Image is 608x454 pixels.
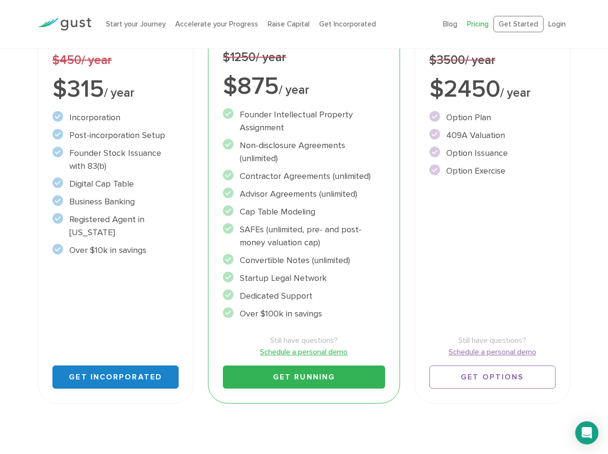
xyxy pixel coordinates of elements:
[465,53,495,67] span: / year
[223,75,385,99] div: $875
[429,335,556,346] span: Still have questions?
[279,83,309,97] span: / year
[429,111,556,124] li: Option Plan
[223,272,385,285] li: Startup Legal Network
[106,20,166,28] a: Start your Journey
[429,77,556,101] div: $2450
[223,290,385,303] li: Dedicated Support
[429,147,556,160] li: Option Issuance
[223,335,385,346] span: Still have questions?
[52,195,179,208] li: Business Banking
[448,350,608,454] iframe: Chat Widget
[52,366,179,389] a: Get Incorporated
[52,77,179,101] div: $315
[223,346,385,358] a: Schedule a personal demo
[493,16,543,33] a: Get Started
[52,147,179,173] li: Founder Stock Issuance with 83(b)
[52,53,112,67] span: $450
[429,129,556,142] li: 409A Valuation
[52,111,179,124] li: Incorporation
[52,177,179,190] li: Digital Cap Table
[429,53,495,67] span: $3500
[104,86,134,100] span: / year
[223,307,385,320] li: Over $100k in savings
[223,188,385,201] li: Advisor Agreements (unlimited)
[223,205,385,218] li: Cap Table Modeling
[81,53,112,67] span: / year
[429,346,556,358] a: Schedule a personal demo
[38,18,91,31] img: Gust Logo
[500,86,530,100] span: / year
[223,254,385,267] li: Convertible Notes (unlimited)
[223,139,385,165] li: Non-disclosure Agreements (unlimited)
[175,20,258,28] a: Accelerate your Progress
[223,366,385,389] a: Get Running
[268,20,310,28] a: Raise Capital
[429,164,556,177] li: Option Exercise
[429,366,556,389] a: Get Options
[223,170,385,183] li: Contractor Agreements (unlimited)
[319,20,376,28] a: Get Incorporated
[52,213,179,239] li: Registered Agent in [US_STATE]
[223,223,385,249] li: SAFEs (unlimited, pre- and post-money valuation cap)
[223,50,286,64] span: $1250
[52,129,179,142] li: Post-incorporation Setup
[467,20,489,28] a: Pricing
[52,244,179,257] li: Over $10k in savings
[256,50,286,64] span: / year
[548,20,566,28] a: Login
[443,20,457,28] a: Blog
[223,108,385,134] li: Founder Intellectual Property Assignment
